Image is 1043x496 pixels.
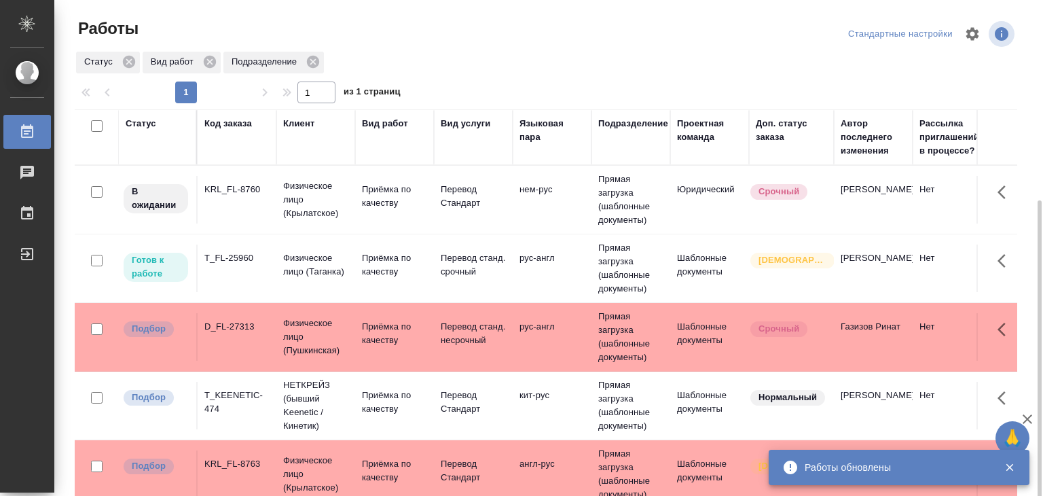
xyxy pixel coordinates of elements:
[513,245,591,292] td: рус-англ
[834,382,913,429] td: [PERSON_NAME]
[132,322,166,336] p: Подбор
[441,251,506,279] p: Перевод станд. срочный
[143,52,221,73] div: Вид работ
[132,459,166,473] p: Подбор
[204,117,252,130] div: Код заказа
[283,117,314,130] div: Клиент
[362,117,408,130] div: Вид работ
[204,389,270,416] div: T_KEENETIC-474
[122,457,189,476] div: Можно подбирать исполнителей
[834,313,913,361] td: Газизов Ринат
[283,179,348,220] p: Физическое лицо (Крылатское)
[913,382,991,429] td: Нет
[913,313,991,361] td: Нет
[84,55,117,69] p: Статус
[232,55,301,69] p: Подразделение
[132,253,180,281] p: Готов к работе
[441,457,506,484] p: Перевод Стандарт
[441,320,506,347] p: Перевод станд. несрочный
[670,245,749,292] td: Шаблонные документы
[995,461,1023,474] button: Закрыть
[362,457,427,484] p: Приёмка по качеству
[283,454,348,495] p: Физическое лицо (Крылатское)
[513,313,591,361] td: рус-англ
[591,234,670,302] td: Прямая загрузка (шаблонные документы)
[989,313,1022,346] button: Здесь прячутся важные кнопки
[591,303,670,371] td: Прямая загрузка (шаблонные документы)
[513,176,591,224] td: нем-рус
[441,117,491,130] div: Вид услуги
[151,55,198,69] p: Вид работ
[204,457,270,471] div: KRL_FL-8763
[989,21,1017,47] span: Посмотреть информацию
[598,117,668,130] div: Подразделение
[989,245,1022,277] button: Здесь прячутся важные кнопки
[132,391,166,404] p: Подбор
[591,372,670,440] td: Прямая загрузка (шаблонные документы)
[283,317,348,357] p: Физическое лицо (Пушкинская)
[913,245,991,292] td: Нет
[670,382,749,429] td: Шаблонные документы
[204,251,270,265] div: T_FL-25960
[670,176,749,224] td: Юридический
[126,117,156,130] div: Статус
[756,117,827,144] div: Доп. статус заказа
[76,52,140,73] div: Статус
[441,389,506,416] p: Перевод Стандарт
[441,183,506,210] p: Перевод Стандарт
[670,313,749,361] td: Шаблонные документы
[834,245,913,292] td: [PERSON_NAME]
[758,322,799,336] p: Срочный
[677,117,742,144] div: Проектная команда
[132,185,180,212] p: В ожидании
[122,320,189,338] div: Можно подбирать исполнителей
[223,52,324,73] div: Подразделение
[845,24,956,45] div: split button
[591,166,670,234] td: Прямая загрузка (шаблонные документы)
[758,253,826,267] p: [DEMOGRAPHIC_DATA]
[344,84,401,103] span: из 1 страниц
[956,18,989,50] span: Настроить таблицу
[362,251,427,279] p: Приёмка по качеству
[283,251,348,279] p: Физическое лицо (Таганка)
[919,117,985,158] div: Рассылка приглашений в процессе?
[913,176,991,224] td: Нет
[122,251,189,283] div: Исполнитель может приступить к работе
[989,176,1022,209] button: Здесь прячутся важные кнопки
[989,382,1022,414] button: Здесь прячутся важные кнопки
[805,461,984,474] div: Работы обновлены
[122,183,189,215] div: Исполнитель назначен, приступать к работе пока рано
[995,421,1029,455] button: 🙏
[758,459,826,473] p: [DEMOGRAPHIC_DATA]
[75,18,139,39] span: Работы
[362,320,427,347] p: Приёмка по качеству
[841,117,906,158] div: Автор последнего изменения
[758,185,799,198] p: Срочный
[513,382,591,429] td: кит-рус
[758,391,817,404] p: Нормальный
[834,176,913,224] td: [PERSON_NAME]
[1001,424,1024,453] span: 🙏
[204,183,270,196] div: KRL_FL-8760
[122,389,189,407] div: Можно подбирать исполнителей
[204,320,270,334] div: D_FL-27313
[519,117,585,144] div: Языковая пара
[362,183,427,210] p: Приёмка по качеству
[283,378,348,433] p: НЕТКРЕЙЗ (бывший Keenetic / Кинетик)
[362,389,427,416] p: Приёмка по качеству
